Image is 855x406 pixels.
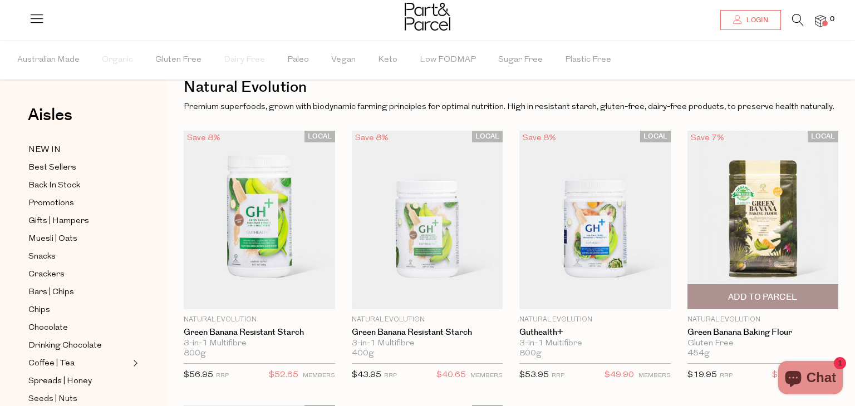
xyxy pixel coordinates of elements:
[352,131,503,309] img: Green Banana Resistant Starch
[687,284,839,309] button: Add To Parcel
[744,16,768,25] span: Login
[772,368,802,383] span: $18.54
[28,250,130,264] a: Snacks
[102,41,133,80] span: Organic
[436,368,466,383] span: $40.65
[472,131,503,142] span: LOCAL
[17,41,80,80] span: Australian Made
[827,14,837,24] span: 0
[687,315,839,325] p: Natural Evolution
[687,131,839,309] img: Green Banana Baking Flour
[184,371,213,379] span: $56.95
[420,41,476,80] span: Low FODMAP
[28,357,130,370] a: Coffee | Tea
[808,131,838,142] span: LOCAL
[728,291,797,303] span: Add To Parcel
[184,131,335,309] img: Green Banana Resistant Starch
[28,286,74,299] span: Bars | Chips
[28,268,130,281] a: Crackers
[28,303,130,317] a: Chips
[498,41,543,80] span: Sugar Free
[184,131,224,146] div: Save 8%
[28,232,77,246] span: Muesli | Oats
[519,349,542,359] span: 800g
[28,107,72,135] a: Aisles
[155,41,202,80] span: Gluten Free
[269,368,298,383] span: $52.65
[640,131,671,142] span: LOCAL
[687,349,710,359] span: 454g
[352,131,392,146] div: Save 8%
[352,328,503,338] a: Green Banana Resistant Starch
[28,161,130,175] a: Best Sellers
[304,131,335,142] span: LOCAL
[28,339,102,353] span: Drinking Chocolate
[28,321,68,335] span: Chocolate
[130,357,138,370] button: Expand/Collapse Coffee | Tea
[687,328,839,338] a: Green Banana Baking Flour
[519,131,671,309] img: Guthealth+
[28,161,76,175] span: Best Sellers
[519,371,549,379] span: $53.95
[352,315,503,325] p: Natural Evolution
[565,41,611,80] span: Plastic Free
[519,131,559,146] div: Save 8%
[28,250,56,264] span: Snacks
[303,373,335,379] small: MEMBERS
[184,339,335,349] div: 3-in-1 Multifibre
[405,3,450,31] img: Part&Parcel
[28,285,130,299] a: Bars | Chips
[352,371,381,379] span: $43.95
[28,215,89,228] span: Gifts | Hampers
[28,103,72,127] span: Aisles
[184,315,335,325] p: Natural Evolution
[519,339,671,349] div: 3-in-1 Multifibre
[352,349,374,359] span: 400g
[605,368,634,383] span: $49.90
[184,349,206,359] span: 800g
[28,214,130,228] a: Gifts | Hampers
[287,41,309,80] span: Paleo
[687,339,839,349] div: Gluten Free
[28,196,130,210] a: Promotions
[28,392,130,406] a: Seeds | Nuts
[687,371,717,379] span: $19.95
[470,373,503,379] small: MEMBERS
[28,393,77,406] span: Seeds | Nuts
[28,375,92,388] span: Spreads | Honey
[720,10,781,30] a: Login
[331,41,356,80] span: Vegan
[775,361,846,397] inbox-online-store-chat: Shopify online store chat
[28,143,130,157] a: NEW IN
[638,373,671,379] small: MEMBERS
[28,197,74,210] span: Promotions
[28,374,130,388] a: Spreads | Honey
[224,41,265,80] span: Dairy Free
[184,100,838,115] p: Premium superfoods, grown with biodynamic farming principles for optimal nutrition. High in resis...
[28,321,130,335] a: Chocolate
[378,41,397,80] span: Keto
[815,15,826,27] a: 0
[28,339,130,353] a: Drinking Chocolate
[687,131,728,146] div: Save 7%
[552,373,564,379] small: RRP
[28,232,130,246] a: Muesli | Oats
[28,179,80,192] span: Back In Stock
[28,179,130,192] a: Back In Stock
[216,373,229,379] small: RRP
[720,373,733,379] small: RRP
[519,315,671,325] p: Natural Evolution
[28,143,61,157] span: NEW IN
[28,357,75,370] span: Coffee | Tea
[28,304,50,317] span: Chips
[519,328,671,338] a: Guthealth+
[352,339,503,349] div: 3-in-1 Multifibre
[28,268,65,281] span: Crackers
[184,75,838,100] h1: Natural Evolution
[384,373,397,379] small: RRP
[184,328,335,338] a: Green Banana Resistant Starch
